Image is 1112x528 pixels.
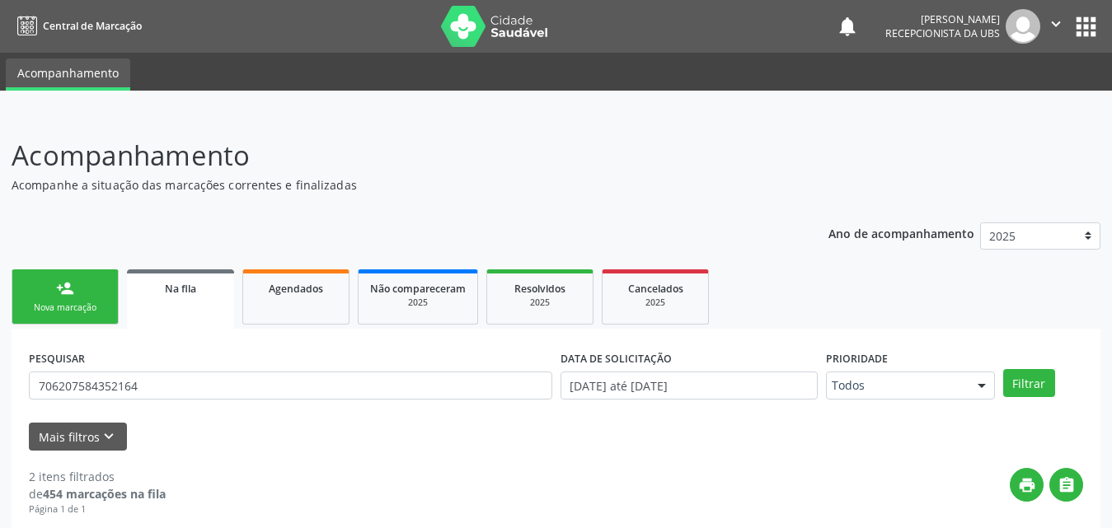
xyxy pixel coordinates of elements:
input: Nome, CNS [29,371,552,400]
i:  [1047,15,1065,33]
div: Página 1 de 1 [29,502,166,516]
span: Agendados [269,282,323,296]
input: Selecione um intervalo [561,371,818,400]
p: Acompanhamento [12,135,774,176]
a: Central de Marcação [12,12,142,40]
label: PESQUISAR [29,346,85,371]
div: Nova marcação [24,301,106,314]
span: Cancelados [628,282,683,296]
div: de [29,485,166,502]
div: 2025 [370,297,466,309]
span: Recepcionista da UBS [885,26,1000,40]
i:  [1058,476,1076,494]
button: Mais filtroskeyboard_arrow_down [29,423,127,451]
strong: 454 marcações na fila [43,486,166,502]
i: print [1018,476,1036,494]
i: keyboard_arrow_down [100,428,118,446]
div: [PERSON_NAME] [885,12,1000,26]
button:  [1040,9,1072,44]
span: Na fila [165,282,196,296]
div: 2025 [614,297,697,309]
label: DATA DE SOLICITAÇÃO [561,346,672,371]
div: person_add [56,279,74,297]
button: apps [1072,12,1100,41]
button: Filtrar [1003,369,1055,397]
img: img [1006,9,1040,44]
button: print [1010,468,1044,502]
label: Prioridade [826,346,888,371]
span: Resolvidos [514,282,565,296]
p: Ano de acompanhamento [828,222,974,243]
button:  [1049,468,1083,502]
span: Todos [832,377,961,394]
span: Não compareceram [370,282,466,296]
p: Acompanhe a situação das marcações correntes e finalizadas [12,176,774,194]
a: Acompanhamento [6,58,130,91]
button: notifications [836,15,859,38]
span: Central de Marcação [43,19,142,33]
div: 2 itens filtrados [29,468,166,485]
div: 2025 [499,297,581,309]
